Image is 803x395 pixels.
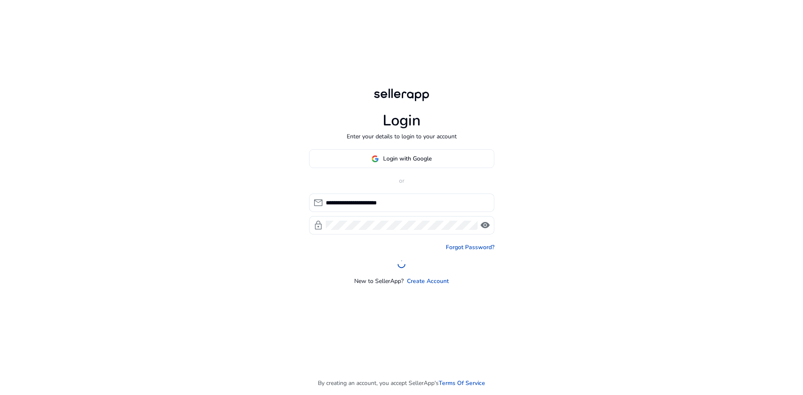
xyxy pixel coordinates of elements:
span: mail [313,198,323,208]
p: New to SellerApp? [354,277,404,285]
a: Forgot Password? [446,243,494,252]
a: Terms Of Service [439,379,485,387]
button: Login with Google [309,149,494,168]
p: Enter your details to login to your account [347,132,457,141]
span: Login with Google [383,154,432,163]
p: or [309,176,494,185]
span: visibility [480,220,490,230]
a: Create Account [407,277,449,285]
span: lock [313,220,323,230]
h1: Login [383,112,421,130]
img: google-logo.svg [371,155,379,163]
